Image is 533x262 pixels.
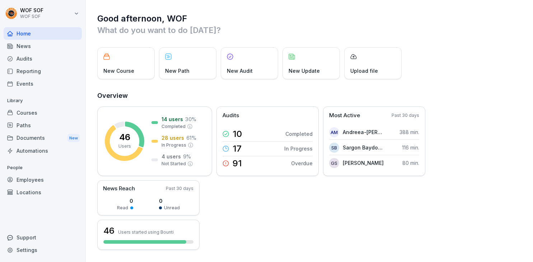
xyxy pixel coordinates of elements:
p: 0 [117,197,133,205]
p: WOF SOF [20,14,43,19]
p: 46 [119,133,130,142]
h3: 46 [103,225,114,237]
p: Not Started [162,161,186,167]
a: Reporting [4,65,82,77]
p: Past 30 days [166,185,193,192]
div: Documents [4,132,82,145]
p: Audits [223,111,239,120]
a: Locations [4,186,82,199]
a: Automations [4,144,82,157]
p: New Audit [227,67,253,75]
div: SB [329,143,339,153]
p: 61 % [186,134,196,142]
p: Most Active [329,111,360,120]
h1: Good afternoon, WOF [97,13,522,24]
p: 388 min. [399,128,419,136]
p: 4 users [162,153,181,160]
p: 0 [159,197,180,205]
p: 30 % [185,115,196,123]
p: 17 [233,144,242,153]
p: WOF SOF [20,8,43,14]
p: 80 min. [402,159,419,167]
a: Paths [4,119,82,132]
a: Courses [4,106,82,119]
p: New Update [289,67,320,75]
p: [PERSON_NAME] [343,159,384,167]
p: Andreea-[PERSON_NAME] [343,128,384,136]
p: 28 users [162,134,184,142]
p: Users started using Bounti [118,229,174,235]
p: 10 [233,130,242,138]
h2: Overview [97,91,522,101]
p: Sargon Baydono [343,144,384,151]
p: Completed [285,130,313,138]
p: Completed [162,123,186,130]
p: Read [117,205,128,211]
div: New [67,134,80,142]
p: Past 30 days [392,112,419,119]
p: 116 min. [402,144,419,151]
p: 91 [233,159,242,168]
p: News Reach [103,185,135,193]
p: 9 % [183,153,191,160]
p: In Progress [162,142,186,148]
a: Events [4,77,82,90]
p: What do you want to do [DATE]? [97,24,522,36]
p: 14 users [162,115,183,123]
a: News [4,40,82,52]
a: DocumentsNew [4,132,82,145]
p: New Path [165,67,190,75]
p: In Progress [284,145,313,152]
p: Library [4,95,82,106]
p: Upload file [350,67,378,75]
a: Settings [4,244,82,256]
p: Overdue [291,159,313,167]
div: Support [4,231,82,244]
div: AM [329,127,339,137]
p: Unread [164,205,180,211]
p: New Course [103,67,134,75]
p: People [4,162,82,173]
a: Home [4,27,82,40]
p: Users [118,143,131,149]
div: GS [329,158,339,168]
a: Employees [4,173,82,186]
a: Audits [4,52,82,65]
